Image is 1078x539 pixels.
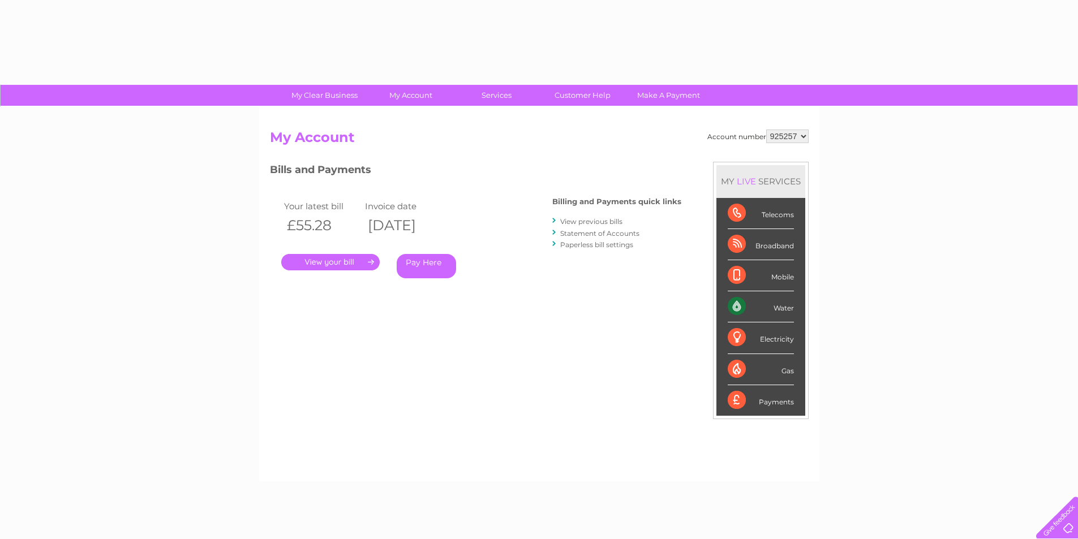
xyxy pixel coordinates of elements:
[560,217,622,226] a: View previous bills
[362,214,444,237] th: [DATE]
[278,85,371,106] a: My Clear Business
[728,385,794,416] div: Payments
[728,354,794,385] div: Gas
[364,85,457,106] a: My Account
[728,260,794,291] div: Mobile
[707,130,809,143] div: Account number
[728,229,794,260] div: Broadband
[450,85,543,106] a: Services
[716,165,805,197] div: MY SERVICES
[728,198,794,229] div: Telecoms
[397,254,456,278] a: Pay Here
[622,85,715,106] a: Make A Payment
[281,199,363,214] td: Your latest bill
[281,214,363,237] th: £55.28
[560,229,639,238] a: Statement of Accounts
[362,199,444,214] td: Invoice date
[552,197,681,206] h4: Billing and Payments quick links
[270,130,809,151] h2: My Account
[728,291,794,322] div: Water
[735,176,758,187] div: LIVE
[536,85,629,106] a: Customer Help
[560,240,633,249] a: Paperless bill settings
[728,322,794,353] div: Electricity
[281,254,380,270] a: .
[270,162,681,182] h3: Bills and Payments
